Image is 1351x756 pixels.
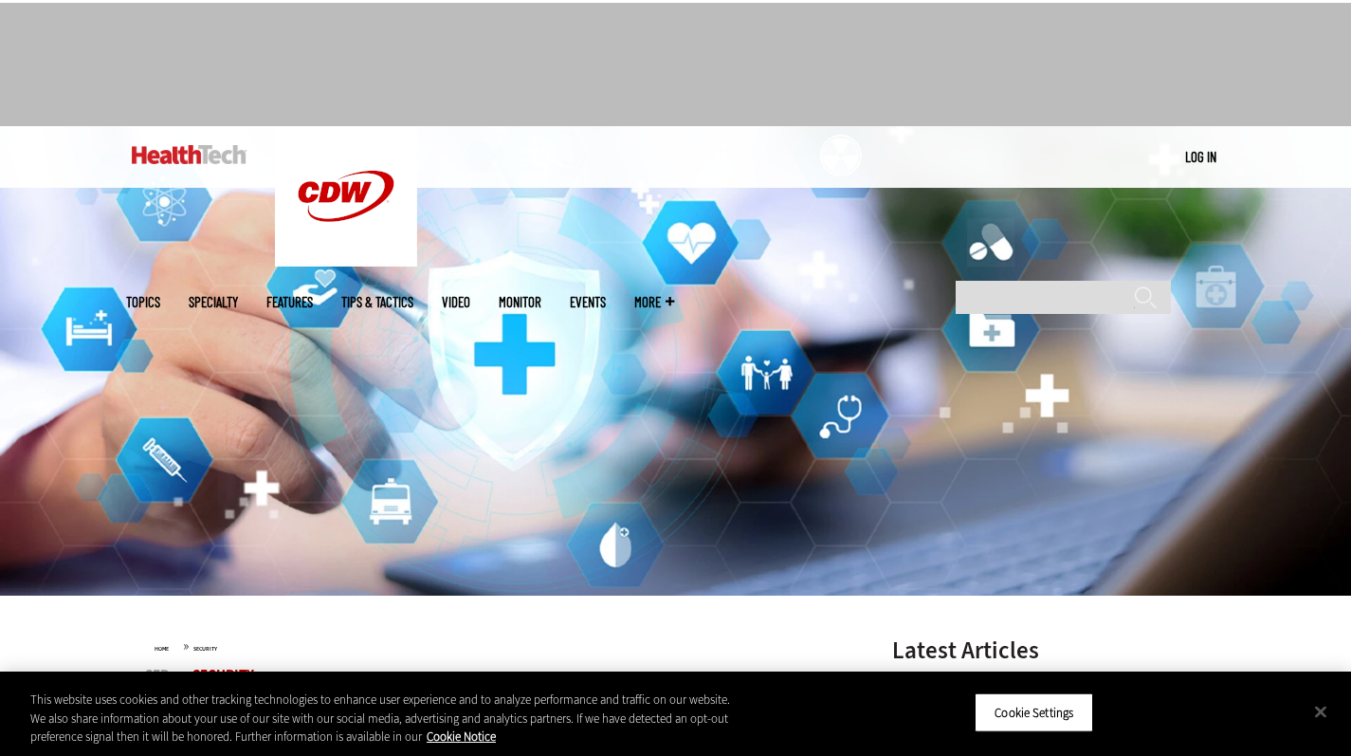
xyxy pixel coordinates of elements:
a: Tips & Tactics [341,295,413,309]
a: CDW [275,251,417,271]
a: Video [442,295,470,309]
img: Home [132,145,246,164]
span: More [634,295,674,309]
div: This website uses cookies and other tracking technologies to enhance user experience and to analy... [30,691,743,747]
span: Specialty [189,295,238,309]
button: Cookie Settings [975,692,1093,732]
div: » [155,638,843,654]
iframe: advertisement [331,22,1021,107]
a: Features [266,295,313,309]
a: Home [155,645,169,653]
h3: Latest Articles [892,638,1177,662]
a: MonITor [499,295,541,309]
a: More information about your privacy [427,728,496,745]
span: Topics [126,295,160,309]
a: Events [570,295,606,309]
a: Security [193,645,217,653]
a: Security [192,665,254,684]
a: Log in [1185,148,1216,165]
button: Close [1300,691,1342,732]
div: User menu [1185,147,1216,167]
span: Sep [145,668,169,682]
img: Home [275,126,417,267]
